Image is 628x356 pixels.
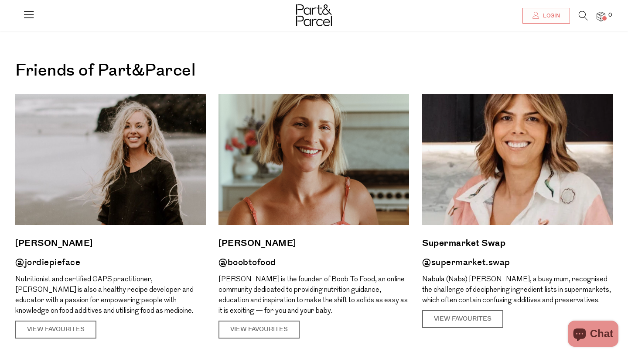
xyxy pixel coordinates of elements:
img: Part&Parcel [296,4,332,26]
inbox-online-store-chat: Shopify online store chat [565,321,621,349]
img: Supermarket Swap [422,94,613,225]
span: Nabula (Nabs) [PERSON_NAME], a busy mum, recognised the challenge of deciphering ingredient lists... [422,276,611,304]
a: View Favourites [218,321,300,339]
span: Nutritionist and certified GAPS practitioner, [PERSON_NAME] is also a healthy recipe developer an... [15,276,194,315]
a: View Favourites [15,321,96,339]
a: 0 [597,12,605,21]
a: [PERSON_NAME] [15,236,206,251]
h1: Friends of Part&Parcel [15,57,613,85]
a: @jordiepieface [15,256,80,269]
span: Login [541,12,560,20]
a: @supermarket.swap [422,256,510,269]
span: [PERSON_NAME] is the founder of Boob To Food, an online community dedicated to providing nutritio... [218,276,408,315]
span: 0 [606,11,614,19]
a: [PERSON_NAME] [218,236,409,251]
img: Luka McCabe [218,94,409,225]
a: View Favourites [422,310,503,328]
a: Login [522,8,570,24]
img: Jordan Pie [15,94,206,225]
a: Supermarket Swap [422,236,613,251]
a: @boobtofood [218,256,276,269]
